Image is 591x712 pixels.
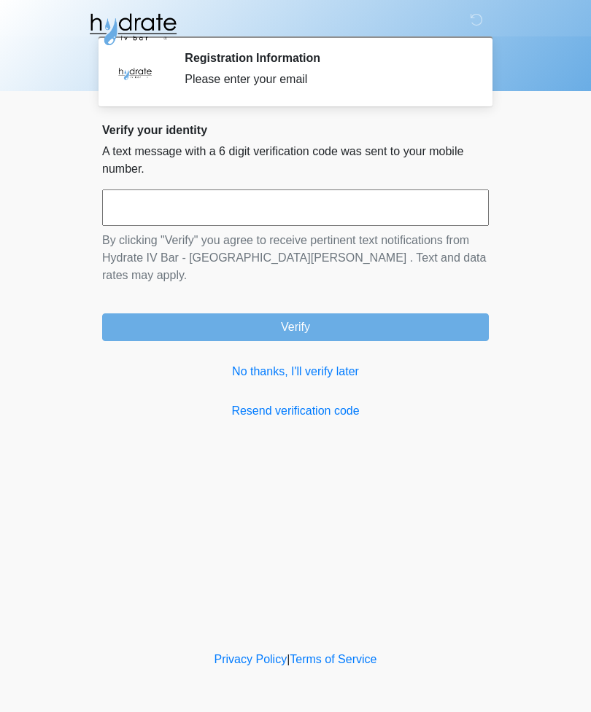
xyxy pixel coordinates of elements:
a: No thanks, I'll verify later [102,363,489,380]
p: By clicking "Verify" you agree to receive pertinent text notifications from Hydrate IV Bar - [GEO... [102,232,489,284]
a: Terms of Service [290,653,376,665]
button: Verify [102,313,489,341]
h2: Verify your identity [102,123,489,137]
a: Resend verification code [102,402,489,420]
p: A text message with a 6 digit verification code was sent to your mobile number. [102,143,489,178]
div: Please enter your email [185,71,467,88]
a: | [287,653,290,665]
img: Hydrate IV Bar - Fort Collins Logo [88,11,178,47]
a: Privacy Policy [215,653,287,665]
img: Agent Avatar [113,51,157,95]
